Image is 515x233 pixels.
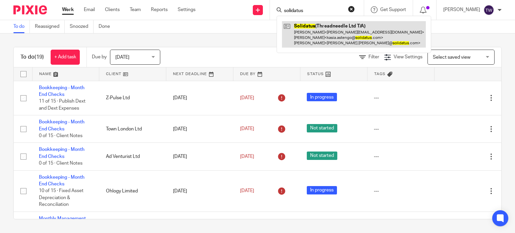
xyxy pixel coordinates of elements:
td: [DATE] [166,143,233,170]
td: [DATE] [166,170,233,212]
a: Email [84,6,95,13]
a: + Add task [51,50,80,65]
span: Tags [374,72,386,76]
span: In progress [307,186,337,194]
a: Bookkeeping - Month End Checks [39,175,84,186]
span: Not started [307,124,337,132]
span: Filter [368,55,379,59]
div: --- [374,126,427,132]
a: Snoozed [70,20,94,33]
span: View Settings [394,55,422,59]
td: Ad Venturist Ltd [99,143,166,170]
span: [DATE] [240,189,254,193]
a: Team [130,6,141,13]
div: --- [374,188,427,194]
a: Bookkeeping - Month End Checks [39,120,84,131]
td: [DATE] [166,115,233,143]
span: In progress [307,93,337,101]
a: Done [99,20,115,33]
td: [DATE] [166,81,233,115]
span: (19) [35,54,44,60]
span: 0 of 15 · Client Notes [39,133,82,138]
span: [DATE] [240,96,254,100]
span: [DATE] [115,55,129,60]
a: Bookkeeping - Month End Checks [39,147,84,159]
span: Get Support [380,7,406,12]
a: Reports [151,6,168,13]
img: svg%3E [483,5,494,15]
span: [DATE] [240,154,254,159]
a: Monthly Management Accounts - Master [39,216,86,228]
a: Bookkeeping - Month End Checks [39,85,84,97]
a: Settings [178,6,195,13]
p: [PERSON_NAME] [443,6,480,13]
button: Clear [348,6,355,12]
td: Z-Pulse Ltd [99,81,166,115]
div: --- [374,153,427,160]
span: 11 of 15 · Publish Dext and Dext Expenses [39,99,85,111]
div: --- [374,95,427,101]
span: 0 of 15 · Client Notes [39,161,82,166]
td: Ohlogy Limited [99,170,166,212]
span: Not started [307,152,337,160]
span: Select saved view [433,55,470,60]
a: Clients [105,6,120,13]
input: Search [283,8,344,14]
h1: To do [20,54,44,61]
span: [DATE] [240,127,254,131]
a: Reassigned [35,20,65,33]
img: Pixie [13,5,47,14]
span: 10 of 15 · Fixed Asset Depreciation & Reconciliation [39,189,83,207]
td: Town London Ltd [99,115,166,143]
a: Work [62,6,74,13]
p: Due by [92,54,107,60]
a: To do [13,20,30,33]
